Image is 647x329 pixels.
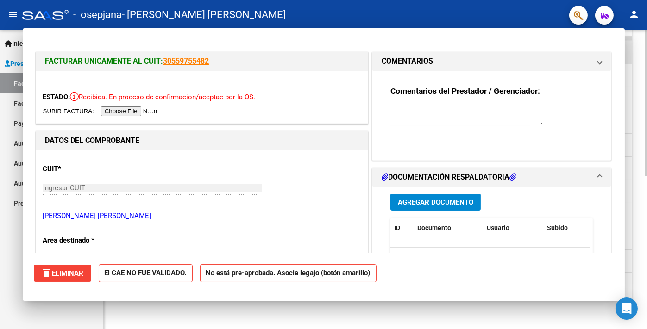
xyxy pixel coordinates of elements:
mat-icon: delete [41,267,52,278]
span: - [PERSON_NAME] [PERSON_NAME] [122,5,286,25]
strong: No está pre-aprobada. Asocie legajo (botón amarillo) [200,264,377,283]
mat-icon: menu [7,9,19,20]
span: ESTADO: [43,93,70,101]
span: Inicio [5,39,28,49]
span: - osepjana [73,5,122,25]
span: Prestadores / Proveedores [5,58,89,69]
datatable-header-cell: Acción [590,218,636,238]
strong: DATOS DEL COMPROBANTE [45,136,140,145]
span: FACTURAR UNICAMENTE AL CUIT: [45,57,163,65]
span: Documento [417,224,451,232]
h1: COMENTARIOS [382,56,433,67]
p: CUIT [43,164,138,174]
span: Agregar Documento [398,198,473,206]
datatable-header-cell: Documento [414,218,483,238]
span: Recibida. En proceso de confirmacion/aceptac por la OS. [70,93,256,101]
datatable-header-cell: ID [390,218,414,238]
strong: Comentarios del Prestador / Gerenciador: [390,86,540,96]
button: Agregar Documento [390,194,481,211]
div: Open Intercom Messenger [616,297,638,320]
mat-icon: person [628,9,640,20]
mat-expansion-panel-header: DOCUMENTACIÓN RESPALDATORIA [372,168,611,187]
mat-expansion-panel-header: COMENTARIOS [372,52,611,71]
span: ID [394,224,400,232]
p: [PERSON_NAME] [PERSON_NAME] [43,211,361,221]
strong: El CAE NO FUE VALIDADO. [99,264,193,283]
span: Eliminar [41,269,84,277]
datatable-header-cell: Usuario [483,218,543,238]
p: Area destinado * [43,235,138,246]
datatable-header-cell: Subido [543,218,590,238]
div: COMENTARIOS [372,71,611,160]
span: Usuario [487,224,509,232]
div: No data to display [390,248,590,271]
a: 30559755482 [163,57,209,65]
h1: DOCUMENTACIÓN RESPALDATORIA [382,172,516,183]
button: Eliminar [34,265,91,282]
span: Subido [547,224,568,232]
